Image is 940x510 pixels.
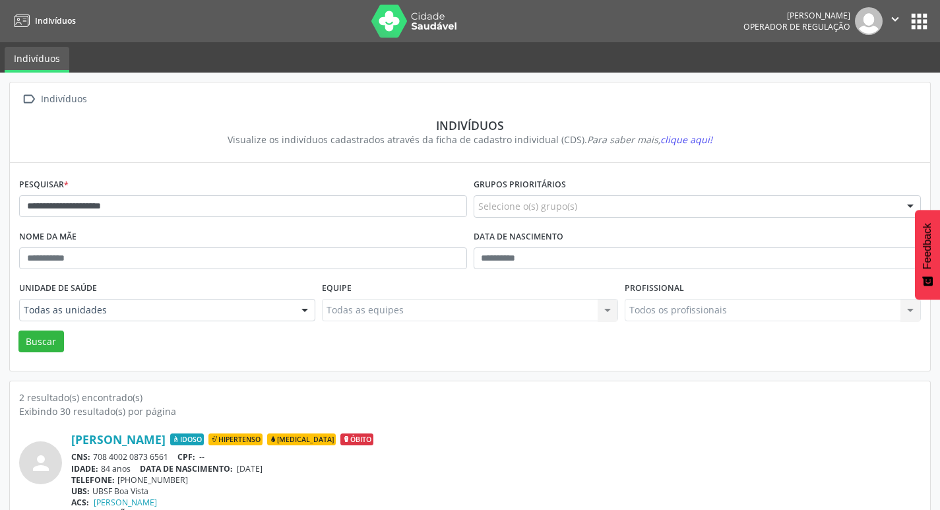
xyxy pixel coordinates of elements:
[19,227,77,247] label: Nome da mãe
[267,433,336,445] span: [MEDICAL_DATA]
[71,451,90,462] span: CNS:
[322,278,352,299] label: Equipe
[177,451,195,462] span: CPF:
[71,474,921,486] div: [PHONE_NUMBER]
[922,223,933,269] span: Feedback
[888,12,902,26] i: 
[199,451,204,462] span: --
[474,175,566,195] label: Grupos prioritários
[743,10,850,21] div: [PERSON_NAME]
[140,463,233,474] span: DATA DE NASCIMENTO:
[855,7,883,35] img: img
[28,118,912,133] div: Indivíduos
[71,486,90,497] span: UBS:
[71,474,115,486] span: TELEFONE:
[237,463,263,474] span: [DATE]
[587,133,712,146] i: Para saber mais,
[71,463,98,474] span: IDADE:
[208,433,263,445] span: Hipertenso
[24,303,288,317] span: Todas as unidades
[5,47,69,73] a: Indivíduos
[743,21,850,32] span: Operador de regulação
[71,432,166,447] a: [PERSON_NAME]
[660,133,712,146] span: clique aqui!
[71,451,921,462] div: 708 4002 0873 6561
[908,10,931,33] button: apps
[35,15,76,26] span: Indivíduos
[170,433,204,445] span: Idoso
[19,404,921,418] div: Exibindo 30 resultado(s) por página
[19,278,97,299] label: Unidade de saúde
[71,486,921,497] div: UBSF Boa Vista
[19,90,38,109] i: 
[9,10,76,32] a: Indivíduos
[625,278,684,299] label: Profissional
[71,497,89,508] span: ACS:
[28,133,912,146] div: Visualize os indivíduos cadastrados através da ficha de cadastro individual (CDS).
[94,497,157,508] a: [PERSON_NAME]
[883,7,908,35] button: 
[19,175,69,195] label: Pesquisar
[474,227,563,247] label: Data de nascimento
[71,463,921,474] div: 84 anos
[38,90,89,109] div: Indivíduos
[340,433,373,445] span: Óbito
[18,331,64,353] button: Buscar
[478,199,577,213] span: Selecione o(s) grupo(s)
[915,210,940,300] button: Feedback - Mostrar pesquisa
[19,90,89,109] a:  Indivíduos
[19,391,921,404] div: 2 resultado(s) encontrado(s)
